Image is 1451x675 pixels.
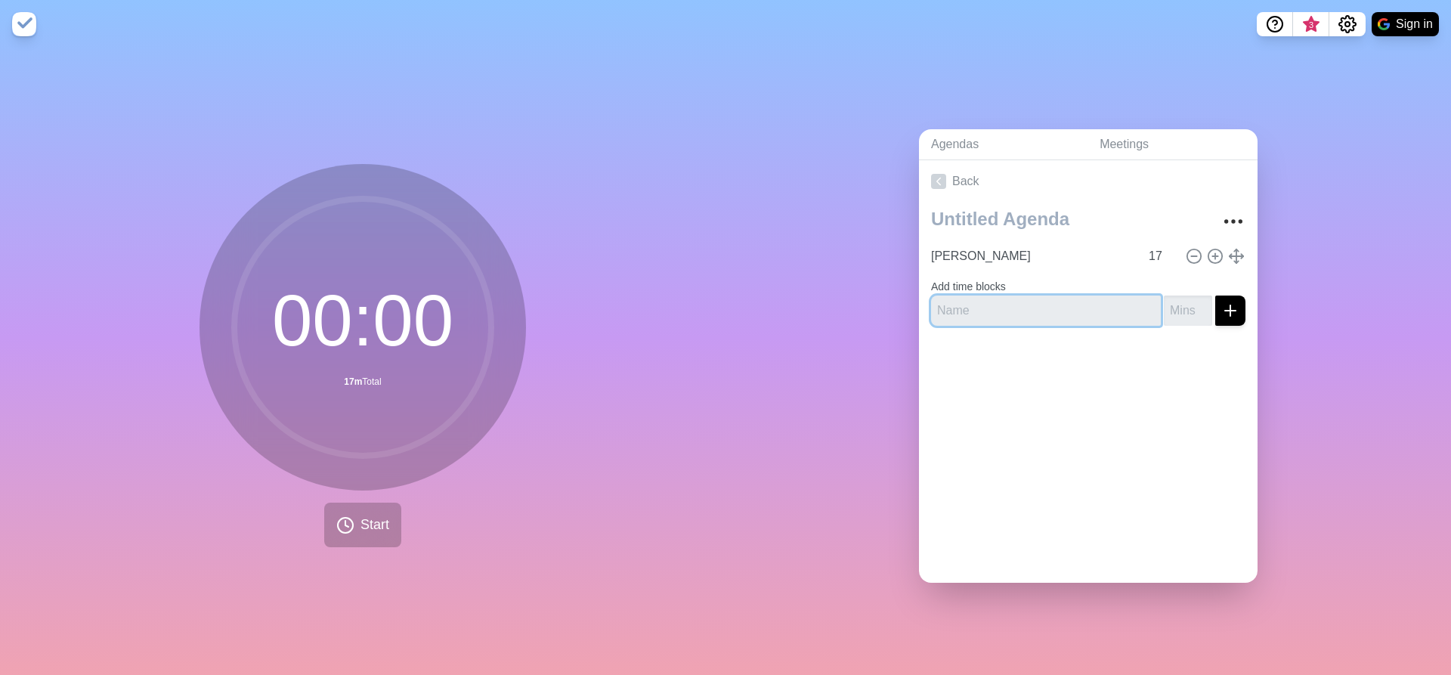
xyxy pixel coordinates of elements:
input: Name [925,241,1140,271]
button: What’s new [1293,12,1329,36]
button: Sign in [1372,12,1439,36]
a: Meetings [1087,129,1258,160]
img: google logo [1378,18,1390,30]
button: Start [324,503,401,547]
a: Back [919,160,1258,203]
span: 3 [1305,19,1317,31]
input: Mins [1164,296,1212,326]
button: Help [1257,12,1293,36]
span: Start [360,515,389,535]
button: Settings [1329,12,1366,36]
input: Name [931,296,1161,326]
button: More [1218,206,1248,237]
img: timeblocks logo [12,12,36,36]
a: Agendas [919,129,1087,160]
input: Mins [1143,241,1179,271]
label: Add time blocks [931,280,1006,293]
